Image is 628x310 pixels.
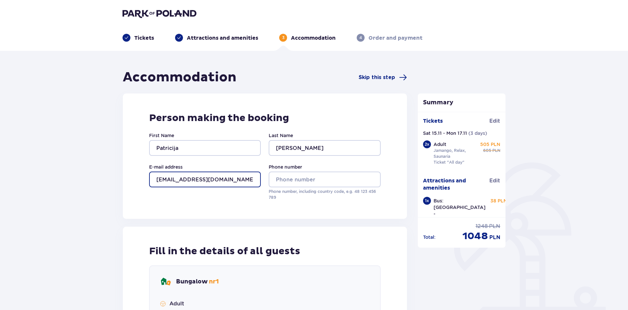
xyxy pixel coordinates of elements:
[492,148,500,154] span: PLN
[149,112,381,124] p: Person making the booking
[468,130,487,136] p: ( 3 days )
[149,245,300,258] p: Fill in the details of all guests
[434,141,446,148] p: Adult
[187,34,258,42] p: Attractions and amenities
[269,189,380,200] p: Phone number, including country code, e.g. 48 ​123 ​456 ​789
[359,73,407,81] a: Skip this step
[423,140,431,148] div: 2 x
[269,164,302,170] label: Phone number
[169,300,184,307] p: Adult
[462,230,488,242] span: 1048
[160,301,166,306] img: Smile Icon
[279,34,336,42] div: 3Accommodation
[134,34,154,42] p: Tickets
[423,234,436,240] p: Total :
[357,34,422,42] div: 4Order and payment
[359,35,362,41] p: 4
[149,140,261,156] input: First Name
[423,130,467,136] p: Sat 15.11 - Mon 17.11
[269,140,380,156] input: Last Name
[359,74,395,81] span: Skip this step
[149,172,261,187] input: E-mail address
[418,99,506,107] p: Summary
[282,35,284,41] p: 3
[489,117,500,125] span: Edit
[369,34,422,42] p: Order and payment
[149,164,183,170] label: E-mail address
[489,223,500,230] span: PLN
[490,197,507,204] p: 38 PLN
[291,34,336,42] p: Accommodation
[123,9,196,18] img: Park of Poland logo
[209,278,219,285] span: nr 1
[434,148,479,159] p: Jamango, Relax, Saunaria
[123,69,236,86] h1: Accommodation
[123,34,154,42] div: Tickets
[269,172,380,187] input: Phone number
[160,277,171,287] img: bungalows Icon
[423,197,431,205] div: 1 x
[423,177,490,192] p: Attractions and amenities
[489,177,500,184] span: Edit
[269,132,293,139] label: Last Name
[175,34,258,42] div: Attractions and amenities
[176,278,219,286] p: Bungalow
[434,159,464,165] p: Ticket "All day"
[476,223,488,230] span: 1248
[434,197,485,237] p: Bus: [GEOGRAPHIC_DATA] - [GEOGRAPHIC_DATA] - [GEOGRAPHIC_DATA]
[483,148,491,154] span: 605
[489,234,500,241] span: PLN
[423,117,443,125] p: Tickets
[149,132,174,139] label: First Name
[480,141,500,148] p: 505 PLN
